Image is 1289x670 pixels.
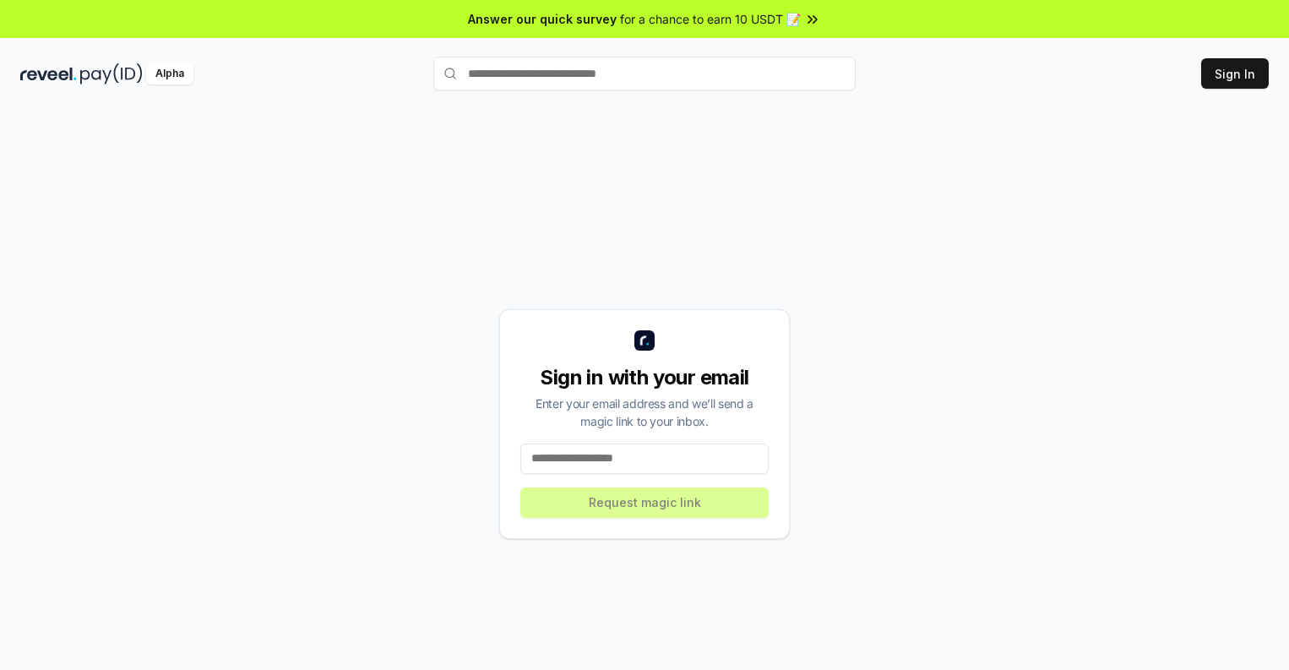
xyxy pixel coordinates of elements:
[620,10,801,28] span: for a chance to earn 10 USDT 📝
[20,63,77,84] img: reveel_dark
[80,63,143,84] img: pay_id
[634,330,655,351] img: logo_small
[520,395,769,430] div: Enter your email address and we’ll send a magic link to your inbox.
[146,63,193,84] div: Alpha
[468,10,617,28] span: Answer our quick survey
[1201,58,1269,89] button: Sign In
[520,364,769,391] div: Sign in with your email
